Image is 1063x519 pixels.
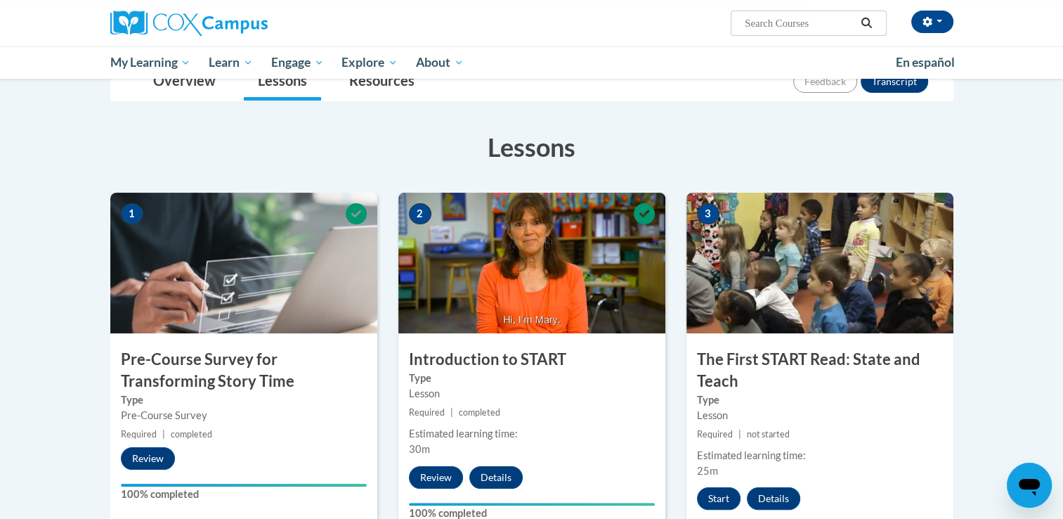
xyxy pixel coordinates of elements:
[162,429,165,440] span: |
[469,466,523,489] button: Details
[697,465,718,477] span: 25m
[209,54,253,71] span: Learn
[459,407,500,418] span: completed
[332,46,407,79] a: Explore
[887,48,964,77] a: En español
[793,70,857,93] button: Feedback
[409,443,430,455] span: 30m
[409,371,655,386] label: Type
[409,503,655,506] div: Your progress
[409,466,463,489] button: Review
[110,129,953,165] h3: Lessons
[110,349,377,392] h3: Pre-Course Survey for Transforming Story Time
[697,429,733,440] span: Required
[856,15,877,32] button: Search
[262,46,333,79] a: Engage
[341,54,398,71] span: Explore
[407,46,473,79] a: About
[139,63,230,101] a: Overview
[110,193,377,333] img: Course Image
[697,203,719,224] span: 3
[911,11,953,33] button: Account Settings
[861,70,928,93] button: Transcript
[896,55,955,70] span: En español
[121,447,175,470] button: Review
[335,63,429,101] a: Resources
[450,407,453,418] span: |
[416,54,464,71] span: About
[738,429,741,440] span: |
[121,408,367,423] div: Pre-Course Survey
[1007,463,1052,508] iframe: Button to launch messaging window
[747,429,790,440] span: not started
[686,193,953,333] img: Course Image
[110,54,190,71] span: My Learning
[747,487,800,510] button: Details
[743,15,856,32] input: Search Courses
[121,392,367,408] label: Type
[244,63,321,101] a: Lessons
[697,487,741,510] button: Start
[171,429,212,440] span: completed
[110,11,377,36] a: Cox Campus
[121,203,143,224] span: 1
[409,386,655,402] div: Lesson
[101,46,200,79] a: My Learning
[409,426,655,442] div: Estimated learning time:
[697,392,943,408] label: Type
[89,46,974,79] div: Main menu
[110,11,268,36] img: Cox Campus
[121,487,367,502] label: 100% completed
[409,203,431,224] span: 2
[409,407,445,418] span: Required
[686,349,953,392] h3: The First START Read: State and Teach
[121,484,367,487] div: Your progress
[398,349,665,371] h3: Introduction to START
[697,408,943,423] div: Lesson
[121,429,157,440] span: Required
[398,193,665,333] img: Course Image
[200,46,262,79] a: Learn
[271,54,324,71] span: Engage
[697,448,943,463] div: Estimated learning time:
